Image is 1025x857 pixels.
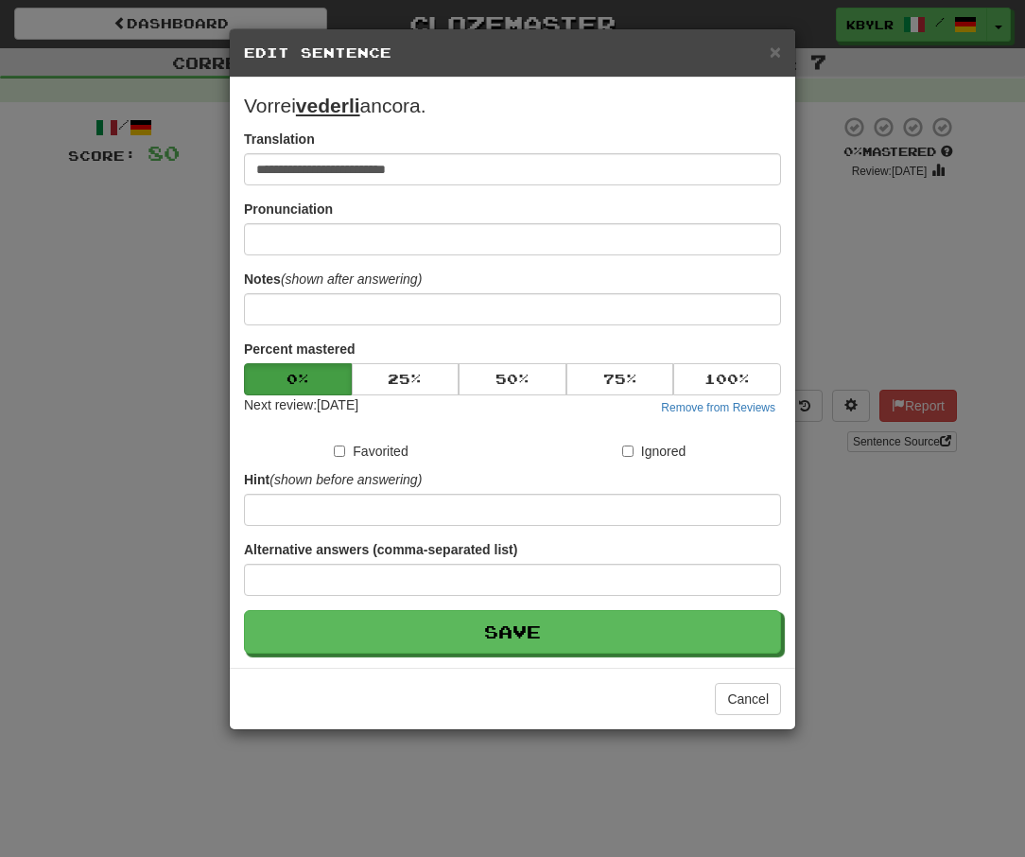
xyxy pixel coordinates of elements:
label: Translation [244,130,315,149]
label: Percent mastered [244,340,356,359]
label: Alternative answers (comma-separated list) [244,540,517,559]
button: 0% [244,363,352,395]
button: 50% [459,363,566,395]
label: Favorited [334,442,408,461]
h5: Edit Sentence [244,44,781,62]
span: × [770,41,781,62]
label: Hint [244,470,422,489]
div: Percent mastered [244,363,781,395]
label: Ignored [622,442,686,461]
label: Pronunciation [244,200,333,219]
button: Cancel [715,683,781,715]
div: Next review: [DATE] [244,395,358,418]
u: vederli [296,95,360,116]
em: (shown before answering) [269,472,422,487]
button: Remove from Reviews [655,397,781,418]
button: 25% [352,363,460,395]
label: Notes [244,270,422,289]
input: Favorited [334,446,345,457]
p: Vorrei ancora. [244,92,781,120]
input: Ignored [622,446,634,457]
button: 75% [566,363,674,395]
em: (shown after answering) [281,271,422,287]
button: Close [770,42,781,61]
button: Save [244,610,781,654]
button: 100% [673,363,781,395]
